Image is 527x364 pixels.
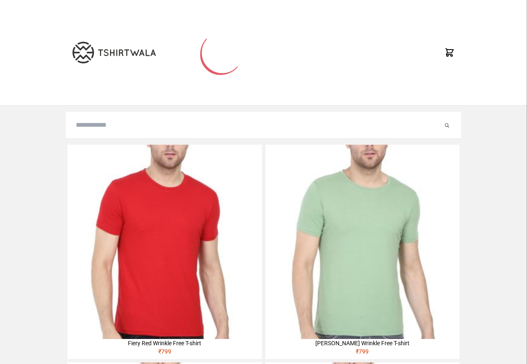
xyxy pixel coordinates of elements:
div: Fiery Red Wrinkle Free T-shirt [67,339,262,347]
img: 4M6A2225-320x320.jpg [67,145,262,339]
img: TW-LOGO-400-104.png [72,42,156,63]
a: [PERSON_NAME] Wrinkle Free T-shirt₹799 [265,145,460,359]
img: 4M6A2211-320x320.jpg [265,145,460,339]
div: ₹ 799 [67,347,262,359]
div: [PERSON_NAME] Wrinkle Free T-shirt [265,339,460,347]
div: ₹ 799 [265,347,460,359]
button: Submit your search query. [443,120,451,130]
a: Fiery Red Wrinkle Free T-shirt₹799 [67,145,262,359]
